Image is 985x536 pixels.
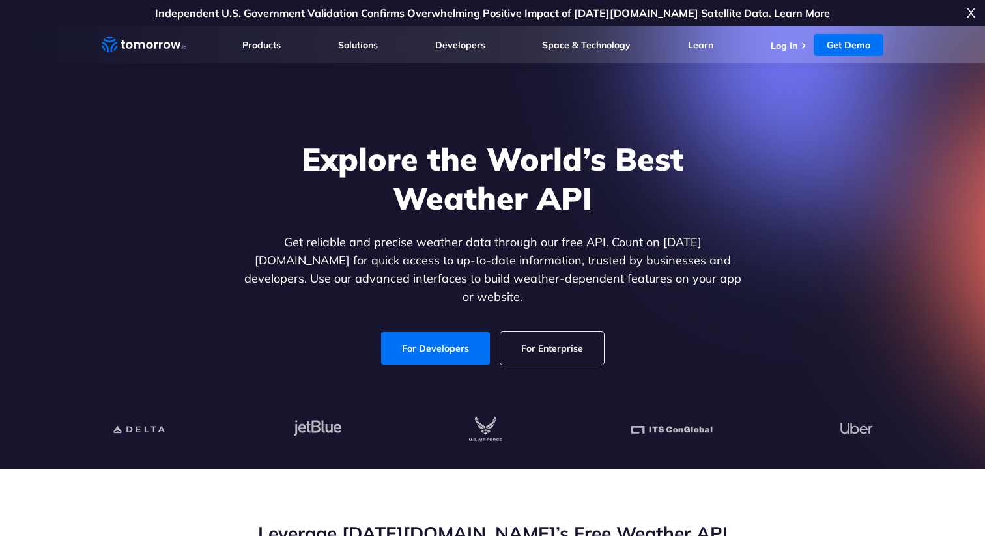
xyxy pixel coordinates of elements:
[771,40,797,51] a: Log In
[688,39,713,51] a: Learn
[381,332,490,365] a: For Developers
[500,332,604,365] a: For Enterprise
[435,39,485,51] a: Developers
[241,139,744,218] h1: Explore the World’s Best Weather API
[814,34,883,56] a: Get Demo
[155,7,830,20] a: Independent U.S. Government Validation Confirms Overwhelming Positive Impact of [DATE][DOMAIN_NAM...
[241,233,744,306] p: Get reliable and precise weather data through our free API. Count on [DATE][DOMAIN_NAME] for quic...
[242,39,281,51] a: Products
[102,35,186,55] a: Home link
[338,39,378,51] a: Solutions
[542,39,631,51] a: Space & Technology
